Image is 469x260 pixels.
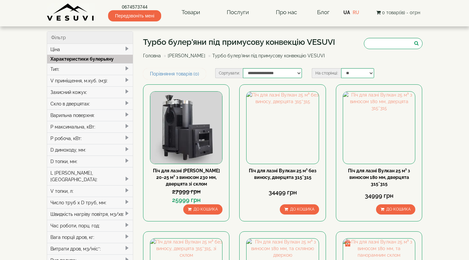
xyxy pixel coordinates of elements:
span: До кошика [290,207,314,212]
span: До кошика [193,207,218,212]
h1: Турбо булер'яни під примусову конвекцію VESUVI [143,38,335,46]
button: До кошика [280,204,319,215]
div: 34499 грн [246,188,319,197]
a: Послуги [220,5,255,20]
a: Про нас [269,5,304,20]
a: Піч для лазні [PERSON_NAME] 20-25 м³ з виносом 230 мм, дверцята зі склом [153,168,220,187]
div: Час роботи, порц. год: [47,220,133,231]
div: Характеристики булерьяну [47,55,133,63]
div: D топки, мм: [47,156,133,167]
a: Блог [317,9,330,15]
div: 25999 грн [150,196,222,204]
div: Витрати дров, м3/міс*: [47,243,133,254]
a: Піч для лазні Вулкан 25 м³ з виносом 180 мм, дверцята 315*315 [348,168,410,187]
a: [PERSON_NAME] [168,53,205,58]
a: UA [343,10,350,15]
div: Швидкість нагріву повітря, м3/хв: [47,208,133,220]
div: D димоходу, мм: [47,144,133,156]
img: gift [344,240,351,246]
div: Число труб x D труб, мм: [47,197,133,208]
button: До кошика [376,204,415,215]
img: Піч для лазні Вулкан 25 м³ з виносом 180 мм, дверцята 315*315 [343,92,415,163]
span: До кошика [386,207,411,212]
a: Товари [175,5,207,20]
a: RU [353,10,359,15]
li: Турбо булер'яни під примусову конвекцію VESUVI [207,52,325,59]
div: L [PERSON_NAME], [GEOGRAPHIC_DATA]: [47,167,133,185]
div: Тип: [47,63,133,75]
div: Ціна [47,44,133,55]
img: Піч для лазні Venera 20-25 м³ з виносом 230 мм, дверцята зі склом [150,92,222,163]
div: V приміщення, м.куб. (м3): [47,75,133,86]
a: Порівняння товарів (0) [143,68,206,79]
div: Скло в дверцятах: [47,98,133,109]
button: До кошика [183,204,222,215]
img: Завод VESUVI [47,3,95,21]
div: Варильна поверхня: [47,109,133,121]
div: P максимальна, кВт: [47,121,133,132]
div: Фільтр [47,32,133,44]
img: Піч для лазні Вулкан 25 м³ без виносу, дверцята 315*315 [247,92,318,163]
div: Вага порції дров, кг: [47,231,133,243]
button: 0 товар(ів) - 0грн [374,9,422,16]
div: P робоча, кВт: [47,132,133,144]
label: Сортувати: [215,68,243,78]
span: Передзвоніть мені [108,10,161,21]
span: 0 товар(ів) - 0грн [382,10,420,15]
div: V топки, л: [47,185,133,197]
a: Головна [143,53,161,58]
label: На сторінці: [312,68,341,78]
div: 34999 грн [343,191,415,200]
a: Піч для лазні Вулкан 25 м³ без виносу, дверцята 315*315 [249,168,316,180]
div: 27999 грн [150,187,222,196]
a: 0674573744 [108,4,161,10]
div: Захисний кожух: [47,86,133,98]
